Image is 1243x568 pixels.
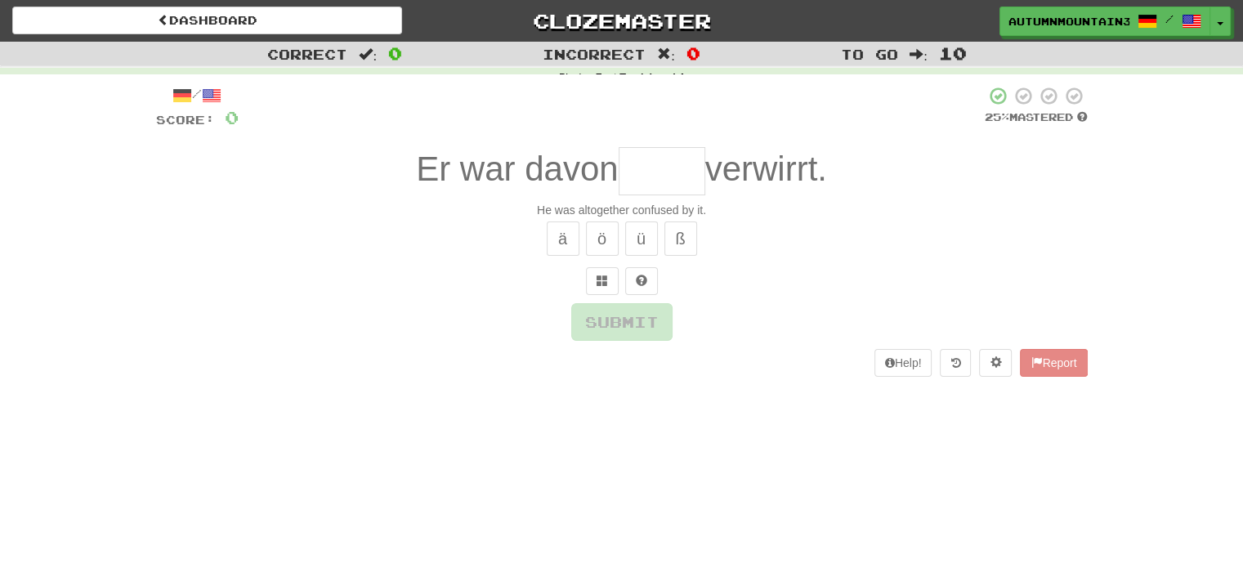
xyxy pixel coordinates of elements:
span: / [1165,13,1174,25]
span: 0 [686,43,700,63]
button: ä [547,221,579,256]
button: Help! [874,349,932,377]
button: Submit [571,303,673,341]
div: Mastered [985,110,1088,125]
button: Report [1020,349,1087,377]
button: ö [586,221,619,256]
span: AutumnMountain3695 [1008,14,1129,29]
span: : [359,47,377,61]
button: ü [625,221,658,256]
div: He was altogether confused by it. [156,202,1088,218]
span: 10 [939,43,967,63]
span: 0 [388,43,402,63]
span: Correct [267,46,347,62]
span: : [657,47,675,61]
span: 25 % [985,110,1009,123]
strong: Fast Track Level 4 [596,72,685,83]
a: Clozemaster [427,7,816,35]
button: ß [664,221,697,256]
span: Incorrect [543,46,646,62]
span: 0 [225,107,239,127]
span: Score: [156,113,215,127]
button: Switch sentence to multiple choice alt+p [586,267,619,295]
span: To go [841,46,898,62]
a: AutumnMountain3695 / [999,7,1210,36]
button: Single letter hint - you only get 1 per sentence and score half the points! alt+h [625,267,658,295]
a: Dashboard [12,7,402,34]
span: : [910,47,928,61]
span: Er war davon [416,150,618,188]
div: / [156,86,239,106]
button: Round history (alt+y) [940,349,971,377]
span: verwirrt. [705,150,827,188]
